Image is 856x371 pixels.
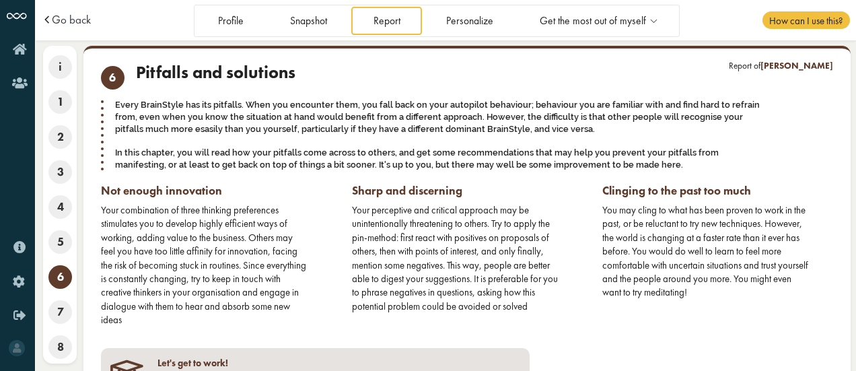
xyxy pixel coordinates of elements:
span: Pitfalls and solutions [136,63,295,89]
div: Your perceptive and critical approach may be unintentionally threatening to others. Try to apply ... [352,203,559,314]
div: Every BrainStyle has its pitfalls. When you encounter them, you fall back on your autopilot behav... [101,98,774,172]
span: 4 [48,195,72,219]
span: 6 [48,265,72,289]
h3: Let's get to work! [157,358,501,369]
span: 2 [48,125,72,149]
span: 5 [48,230,72,254]
div: Your combination of three thinking preferences stimulates you to develop highly efficient ways of... [101,203,308,327]
a: Get the most out of myself [518,7,678,34]
span: How can I use this? [762,11,849,29]
a: Snapshot [268,7,349,34]
span: 1 [48,90,72,114]
span: 7 [48,300,72,324]
div: You may cling to what has been proven to work in the past, or be reluctant to try new techniques.... [602,203,809,300]
span: 3 [48,160,72,184]
h3: Sharp and discerning [352,184,559,197]
a: Go back [52,14,91,26]
h3: Clinging to the past too much [602,184,809,197]
span: [PERSON_NAME] [760,60,833,71]
span: 6 [101,66,124,90]
span: Get the most out of myself [540,15,646,27]
a: Personalize [425,7,515,34]
h3: Not enough innovation [101,184,308,197]
a: Report [351,7,422,34]
a: Profile [197,7,266,34]
span: i [48,55,72,79]
span: 8 [48,335,72,359]
div: Report of [729,60,833,72]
